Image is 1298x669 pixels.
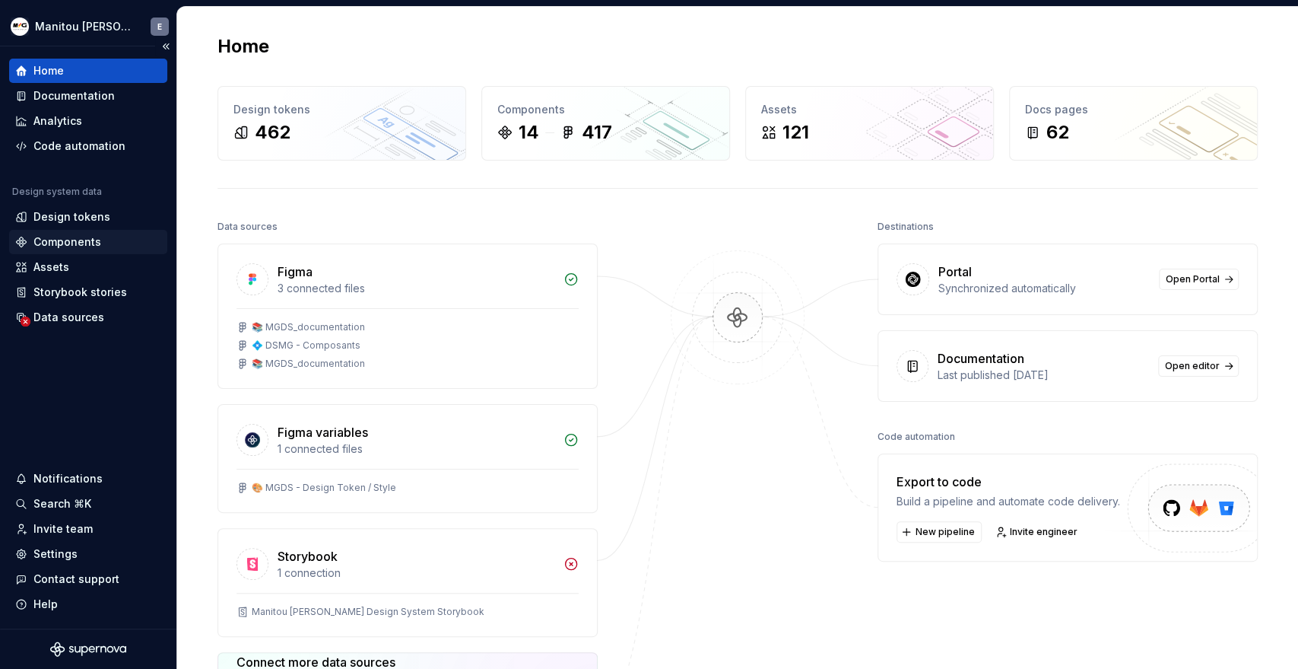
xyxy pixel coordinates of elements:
div: Build a pipeline and automate code delivery. [897,494,1120,509]
div: Design tokens [33,209,110,225]
div: Data sources [217,216,278,237]
a: Data sources [9,305,167,330]
button: Help [9,592,167,616]
div: Analytics [33,113,82,129]
a: Figma variables1 connected files🎨 MGDS - Design Token / Style [217,404,598,513]
a: Storybook1 connectionManitou [PERSON_NAME] Design System Storybook [217,528,598,637]
a: Design tokens [9,205,167,229]
div: Manitou [PERSON_NAME] Design System [35,19,132,34]
div: Export to code [897,473,1120,491]
div: Manitou [PERSON_NAME] Design System Storybook [252,606,484,618]
button: New pipeline [897,521,982,543]
a: Analytics [9,109,167,133]
div: 14 [519,120,539,145]
div: Help [33,597,58,612]
svg: Supernova Logo [50,642,126,657]
a: Open Portal [1159,269,1239,290]
div: 🎨 MGDS - Design Token / Style [252,482,396,494]
button: Contact support [9,567,167,591]
div: Code automation [33,139,125,154]
div: Documentation [938,349,1024,368]
div: Components [33,234,101,250]
div: 121 [782,120,809,145]
a: Docs pages62 [1009,86,1258,161]
h2: Home [217,34,269,59]
a: Design tokens462 [217,86,466,161]
div: Destinations [877,216,934,237]
span: New pipeline [916,526,975,538]
div: Settings [33,546,78,562]
a: Home [9,59,167,83]
span: Invite engineer [1010,526,1077,538]
div: Search ⌘K [33,496,91,511]
div: 3 connected files [278,281,554,296]
div: 462 [255,120,290,145]
a: Invite team [9,517,167,541]
a: Figma3 connected files📚 MGDS_documentation💠 DSMG - Composants📚 MGDS_documentation [217,244,598,389]
button: Notifications [9,467,167,491]
a: Invite engineer [991,521,1084,543]
div: Data sources [33,310,104,325]
div: Contact support [33,572,119,587]
div: 📚 MGDS_documentation [252,358,365,370]
div: Storybook [278,547,338,565]
div: Assets [33,260,69,275]
div: Notifications [33,471,103,486]
div: Synchronized automatically [938,281,1150,296]
span: Open editor [1165,360,1220,372]
div: Figma [278,263,313,281]
a: Documentation [9,84,167,108]
button: Search ⌘K [9,492,167,516]
div: Home [33,63,64,78]
div: Storybook stories [33,285,127,300]
div: 📚 MGDS_documentation [252,321,365,333]
a: Settings [9,542,167,566]
a: Storybook stories [9,280,167,304]
span: Open Portal [1166,273,1220,285]
div: E [157,21,162,33]
button: Collapse sidebar [155,36,176,57]
div: Design tokens [233,102,450,117]
div: Invite team [33,521,93,537]
div: 62 [1046,120,1069,145]
div: Portal [938,263,972,281]
div: Figma variables [278,423,368,441]
img: e5cfe62c-2ffb-4aae-a2e8-6f19d60e01f1.png [11,18,29,36]
div: 1 connection [278,565,554,581]
a: Assets121 [745,86,994,161]
div: Documentation [33,88,115,104]
div: Design system data [12,186,102,198]
div: 417 [582,120,612,145]
a: Open editor [1158,355,1239,377]
div: Last published [DATE] [938,368,1149,383]
button: Manitou [PERSON_NAME] Design SystemE [3,10,173,43]
a: Components [9,230,167,254]
a: Assets [9,255,167,279]
div: Assets [761,102,978,117]
a: Components14417 [481,86,730,161]
div: Code automation [877,426,955,448]
a: Code automation [9,134,167,158]
div: Components [497,102,714,117]
div: 💠 DSMG - Composants [252,339,360,352]
div: 1 connected files [278,441,554,457]
div: Docs pages [1025,102,1242,117]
